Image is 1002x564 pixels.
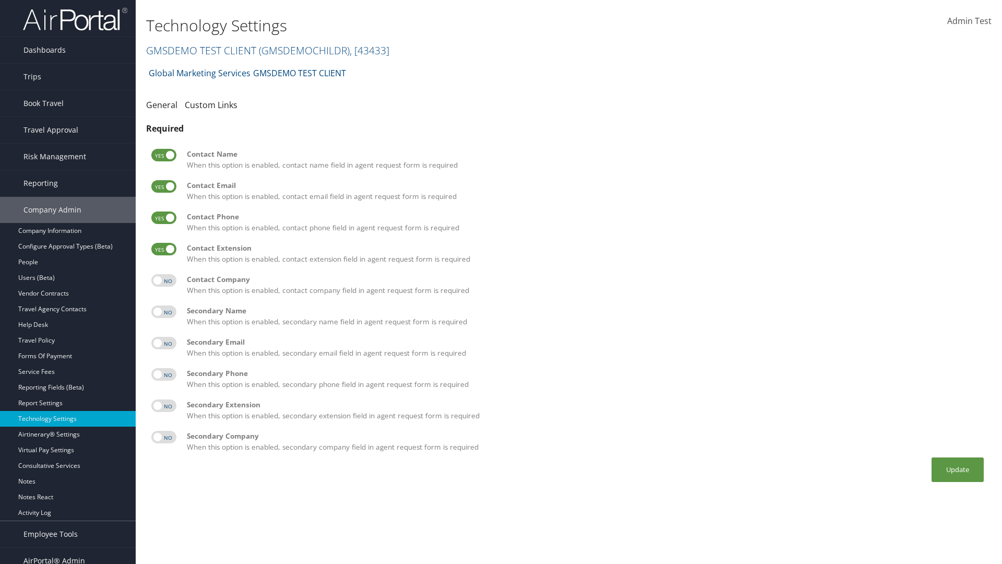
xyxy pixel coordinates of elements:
div: Secondary Email [187,337,986,347]
label: When this option is enabled, secondary email field in agent request form is required [187,337,986,358]
div: Contact Name [187,149,986,159]
div: Secondary Name [187,305,986,316]
div: Secondary Extension [187,399,986,410]
span: Admin Test [947,15,992,27]
label: When this option is enabled, secondary extension field in agent request form is required [187,399,986,421]
span: Trips [23,64,41,90]
button: Update [932,457,984,482]
span: ( GMSDEMOCHILDR ) [259,43,350,57]
span: , [ 43433 ] [350,43,389,57]
span: Dashboards [23,37,66,63]
img: airportal-logo.png [23,7,127,31]
label: When this option is enabled, secondary name field in agent request form is required [187,305,986,327]
h1: Technology Settings [146,15,710,37]
a: Global Marketing Services [149,63,250,84]
span: Travel Approval [23,117,78,143]
label: When this option is enabled, contact email field in agent request form is required [187,180,986,202]
div: Contact Extension [187,243,986,253]
a: GMSDEMO TEST CLIENT [146,43,389,57]
div: Secondary Phone [187,368,986,379]
a: Custom Links [185,99,237,111]
label: When this option is enabled, contact extension field in agent request form is required [187,243,986,264]
a: GMSDEMO TEST CLIENT [253,63,346,84]
div: Contact Email [187,180,986,191]
label: When this option is enabled, secondary phone field in agent request form is required [187,368,986,390]
label: When this option is enabled, secondary company field in agent request form is required [187,431,986,452]
div: Required [146,122,992,135]
a: General [146,99,177,111]
div: Contact Phone [187,211,986,222]
label: When this option is enabled, contact company field in agent request form is required [187,274,986,296]
label: When this option is enabled, contact phone field in agent request form is required [187,211,986,233]
span: Book Travel [23,90,64,116]
label: When this option is enabled, contact name field in agent request form is required [187,149,986,170]
span: Company Admin [23,197,81,223]
div: Secondary Company [187,431,986,441]
span: Employee Tools [23,521,78,547]
span: Risk Management [23,144,86,170]
div: Contact Company [187,274,986,285]
a: Admin Test [947,5,992,38]
span: Reporting [23,170,58,196]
